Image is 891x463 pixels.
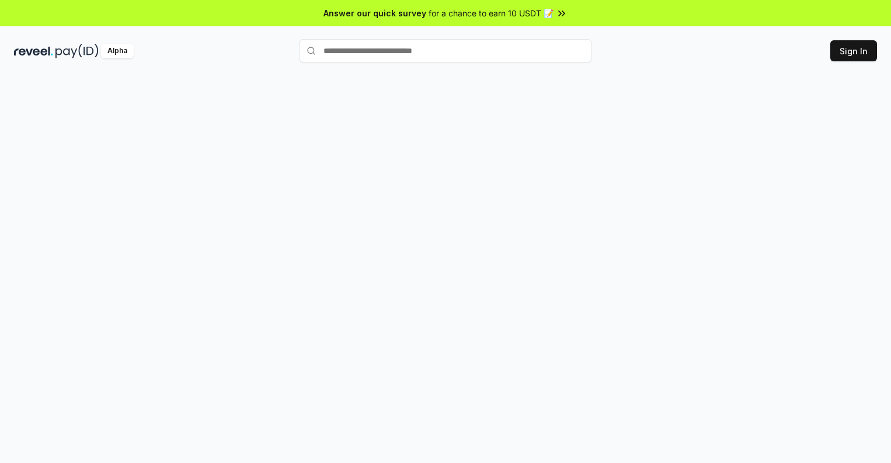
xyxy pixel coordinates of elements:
[55,44,99,58] img: pay_id
[101,44,134,58] div: Alpha
[429,7,554,19] span: for a chance to earn 10 USDT 📝
[830,40,877,61] button: Sign In
[323,7,426,19] span: Answer our quick survey
[14,44,53,58] img: reveel_dark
